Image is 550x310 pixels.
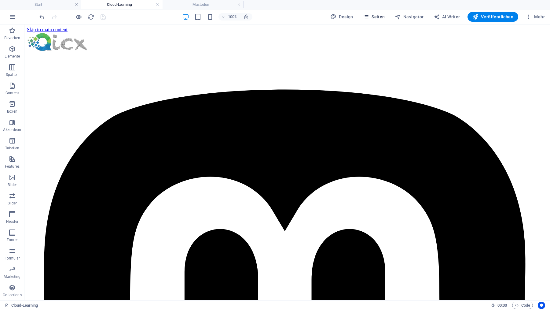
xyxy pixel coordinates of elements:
p: Collections [3,293,21,297]
p: Akkordeon [3,127,21,132]
button: Usercentrics [538,302,545,309]
p: Footer [7,237,18,242]
button: Mehr [523,12,547,22]
button: 100% [218,13,240,21]
button: reload [87,13,94,21]
button: Code [512,302,533,309]
button: AI Writer [431,12,463,22]
p: Boxen [7,109,17,114]
span: Mehr [526,14,545,20]
p: Elemente [5,54,20,59]
a: Klick, um Auswahl aufzuheben. Doppelklick öffnet Seitenverwaltung [5,302,38,309]
a: Skip to main content [2,2,43,8]
p: Favoriten [4,35,20,40]
div: Design (Strg+Alt+Y) [328,12,356,22]
p: Marketing [4,274,20,279]
button: Navigator [392,12,426,22]
button: Klicke hier, um den Vorschau-Modus zu verlassen [75,13,82,21]
span: Code [515,302,530,309]
h4: Mastodon [163,1,244,8]
p: Tabellen [5,146,19,151]
button: Veröffentlichen [468,12,518,22]
i: Rückgängig: Text ändern (Strg+Z) [38,13,46,21]
p: Header [6,219,18,224]
span: AI Writer [434,14,460,20]
span: Seiten [363,14,385,20]
span: : [502,303,503,308]
p: Bilder [8,182,17,187]
h6: 100% [228,13,237,21]
p: Features [5,164,20,169]
button: Design [328,12,356,22]
p: Formular [5,256,20,261]
span: Design [330,14,353,20]
span: Veröffentlichen [472,14,513,20]
i: Seite neu laden [87,13,94,21]
button: undo [38,13,46,21]
p: Spalten [6,72,19,77]
p: Slider [8,201,17,206]
button: Seiten [361,12,387,22]
span: Navigator [395,14,424,20]
span: 00 00 [497,302,507,309]
h4: Cloud-Learning [81,1,163,8]
h6: Session-Zeit [491,302,507,309]
p: Content [5,91,19,95]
